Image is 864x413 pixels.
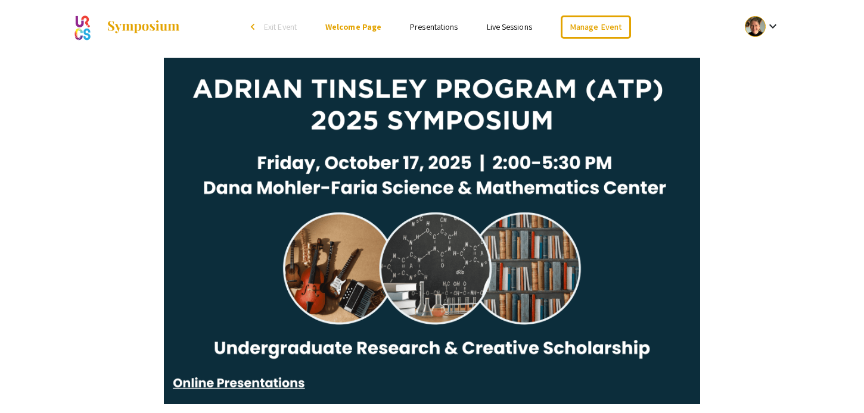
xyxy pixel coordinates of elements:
[561,15,631,39] a: Manage Event
[106,20,181,34] img: Symposium by ForagerOne
[72,12,181,42] a: ATP Symposium 2025
[72,12,94,42] img: ATP Symposium 2025
[9,359,51,404] iframe: Chat
[487,21,532,32] a: Live Sessions
[766,19,780,33] mat-icon: Expand account dropdown
[251,23,258,30] div: arrow_back_ios
[325,21,381,32] a: Welcome Page
[732,13,792,40] button: Expand account dropdown
[264,21,297,32] span: Exit Event
[164,58,700,404] img: ATP Symposium 2025
[410,21,458,32] a: Presentations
